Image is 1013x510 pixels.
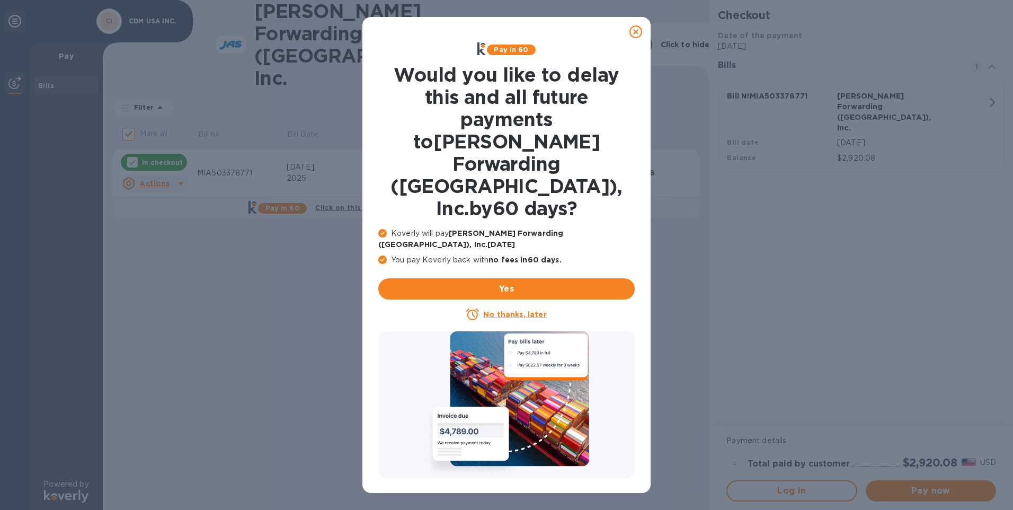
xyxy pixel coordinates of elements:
[494,46,528,54] b: Pay in 60
[378,254,635,266] p: You pay Koverly back with
[378,64,635,219] h1: Would you like to delay this and all future payments to [PERSON_NAME] Forwarding ([GEOGRAPHIC_DAT...
[378,228,635,250] p: Koverly will pay
[387,283,626,295] span: Yes
[378,229,563,249] b: [PERSON_NAME] Forwarding ([GEOGRAPHIC_DATA]), Inc. [DATE]
[488,256,561,264] b: no fees in 60 days .
[378,278,635,300] button: Yes
[483,310,546,319] u: No thanks, later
